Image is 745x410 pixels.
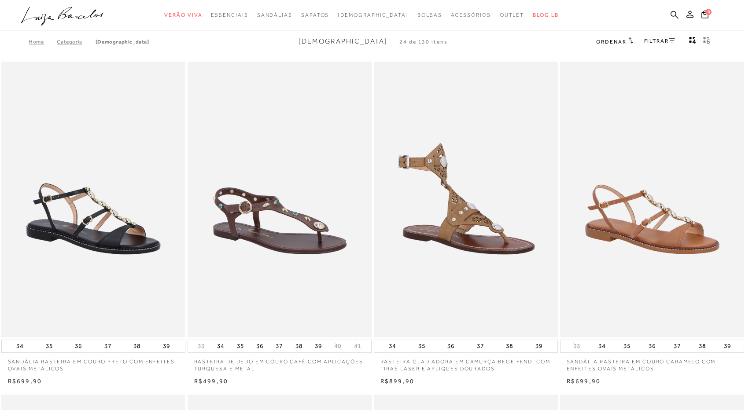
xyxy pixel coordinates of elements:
[131,340,143,352] button: 38
[254,340,266,352] button: 36
[1,353,185,373] a: SANDÁLIA RASTEIRA EM COURO PRETO COM ENFEITES OVAIS METÁLICOS
[451,12,491,18] span: Acessórios
[188,353,372,373] a: RASTEIRA DE DEDO EM COURO CAFÉ COM APLICAÇÕES TURQUESA E METAL
[560,353,744,373] a: SANDÁLIA RASTEIRA EM COURO CARAMELO COM ENFEITES OVAIS METÁLICOS
[96,39,149,45] a: [DEMOGRAPHIC_DATA]
[621,340,633,352] button: 35
[386,340,398,352] button: 34
[699,10,711,22] button: 0
[102,340,114,352] button: 37
[338,12,409,18] span: [DEMOGRAPHIC_DATA]
[571,342,583,350] button: 33
[445,340,457,352] button: 36
[195,342,207,350] button: 33
[561,63,743,336] img: SANDÁLIA RASTEIRA EM COURO CARAMELO COM ENFEITES OVAIS METÁLICOS
[188,63,371,336] a: RASTEIRA DE DEDO EM COURO CAFÉ COM APLICAÇÕES TURQUESA E METAL RASTEIRA DE DEDO EM COURO CAFÉ COM...
[701,36,713,48] button: gridText6Desc
[567,377,601,384] span: R$699,90
[380,377,415,384] span: R$899,90
[299,37,387,45] span: [DEMOGRAPHIC_DATA]
[72,340,85,352] button: 36
[375,63,557,336] a: RASTEIRA GLADIADORA EM CAMURÇA BEGE FENDI COM TIRAS LASER E APLIQUES DOURADOS RASTEIRA GLADIADORA...
[57,39,95,45] a: Categoria
[211,12,248,18] span: Essenciais
[160,340,173,352] button: 39
[293,340,305,352] button: 38
[164,7,202,23] a: categoryNavScreenReaderText
[2,63,184,336] img: SANDÁLIA RASTEIRA EM COURO PRETO COM ENFEITES OVAIS METÁLICOS
[188,63,371,336] img: RASTEIRA DE DEDO EM COURO CAFÉ COM APLICAÇÕES TURQUESA E METAL
[301,12,329,18] span: Sapatos
[696,340,708,352] button: 38
[417,12,442,18] span: Bolsas
[2,63,184,336] a: SANDÁLIA RASTEIRA EM COURO PRETO COM ENFEITES OVAIS METÁLICOS SANDÁLIA RASTEIRA EM COURO PRETO CO...
[273,340,285,352] button: 37
[214,340,227,352] button: 34
[8,377,42,384] span: R$699,90
[474,340,487,352] button: 37
[332,342,344,350] button: 40
[596,39,626,45] span: Ordenar
[43,340,55,352] button: 35
[500,12,524,18] span: Outlet
[257,12,292,18] span: Sandálias
[417,7,442,23] a: categoryNavScreenReaderText
[164,12,202,18] span: Verão Viva
[234,340,247,352] button: 35
[416,340,428,352] button: 35
[338,7,409,23] a: noSubCategoriesText
[596,340,608,352] button: 34
[644,38,675,44] a: FILTRAR
[561,63,743,336] a: SANDÁLIA RASTEIRA EM COURO CARAMELO COM ENFEITES OVAIS METÁLICOS SANDÁLIA RASTEIRA EM COURO CARAM...
[375,63,557,336] img: RASTEIRA GLADIADORA EM CAMURÇA BEGE FENDI COM TIRAS LASER E APLIQUES DOURADOS
[500,7,524,23] a: categoryNavScreenReaderText
[312,340,325,352] button: 39
[671,340,683,352] button: 37
[301,7,329,23] a: categoryNavScreenReaderText
[399,39,448,45] span: 24 de 130 itens
[533,7,558,23] a: BLOG LB
[29,39,57,45] a: Home
[705,9,712,15] span: 0
[533,12,558,18] span: BLOG LB
[257,7,292,23] a: categoryNavScreenReaderText
[503,340,516,352] button: 38
[686,36,699,48] button: Mostrar 4 produtos por linha
[351,342,364,350] button: 41
[194,377,229,384] span: R$499,90
[533,340,545,352] button: 39
[451,7,491,23] a: categoryNavScreenReaderText
[721,340,734,352] button: 39
[14,340,26,352] button: 34
[646,340,658,352] button: 36
[211,7,248,23] a: categoryNavScreenReaderText
[374,353,558,373] a: RASTEIRA GLADIADORA EM CAMURÇA BEGE FENDI COM TIRAS LASER E APLIQUES DOURADOS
